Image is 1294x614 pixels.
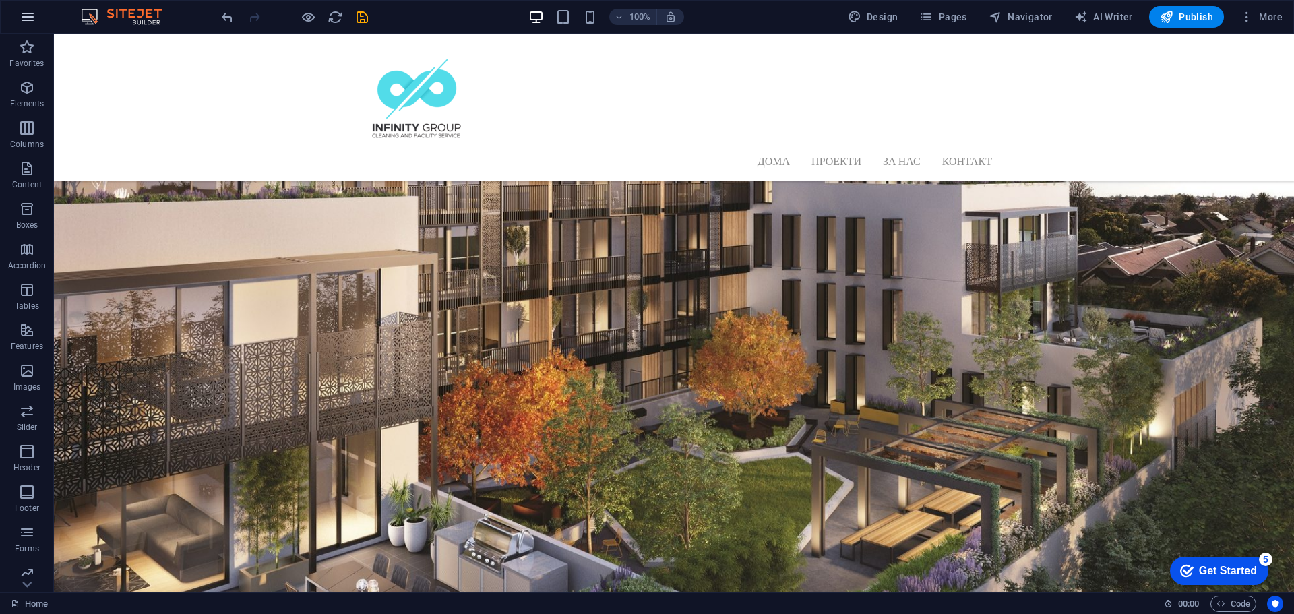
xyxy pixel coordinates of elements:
span: 00 00 [1178,596,1199,612]
span: More [1240,10,1283,24]
button: Publish [1149,6,1224,28]
i: Undo: Change menu items (Ctrl+Z) [220,9,235,25]
p: Footer [15,503,39,514]
p: Header [13,462,40,473]
span: Design [848,10,898,24]
p: Accordion [8,260,46,271]
p: Slider [17,422,38,433]
div: 5 [100,3,113,16]
p: Tables [15,301,39,311]
button: Navigator [983,6,1058,28]
span: AI Writer [1074,10,1133,24]
button: More [1235,6,1288,28]
span: Navigator [989,10,1053,24]
p: Content [12,179,42,190]
img: Editor Logo [78,9,179,25]
p: Forms [15,543,39,554]
i: Reload page [328,9,343,25]
a: Click to cancel selection. Double-click to open Pages [11,596,48,612]
button: AI Writer [1069,6,1138,28]
p: Columns [10,139,44,150]
div: Get Started [40,15,98,27]
h6: Session time [1164,596,1200,612]
i: Save (Ctrl+S) [355,9,370,25]
span: Publish [1160,10,1213,24]
div: Get Started 5 items remaining, 0% complete [11,7,109,35]
span: Code [1216,596,1250,612]
p: Boxes [16,220,38,231]
i: On resize automatically adjust zoom level to fit chosen device. [665,11,677,23]
button: Usercentrics [1267,596,1283,612]
p: Favorites [9,58,44,69]
span: : [1188,598,1190,609]
button: Click here to leave preview mode and continue editing [300,9,316,25]
button: Code [1210,596,1256,612]
p: Images [13,381,41,392]
button: reload [327,9,343,25]
button: Design [842,6,904,28]
span: Pages [919,10,966,24]
button: Pages [914,6,972,28]
button: save [354,9,370,25]
button: undo [219,9,235,25]
p: Features [11,341,43,352]
button: 100% [609,9,657,25]
h6: 100% [629,9,651,25]
p: Elements [10,98,44,109]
